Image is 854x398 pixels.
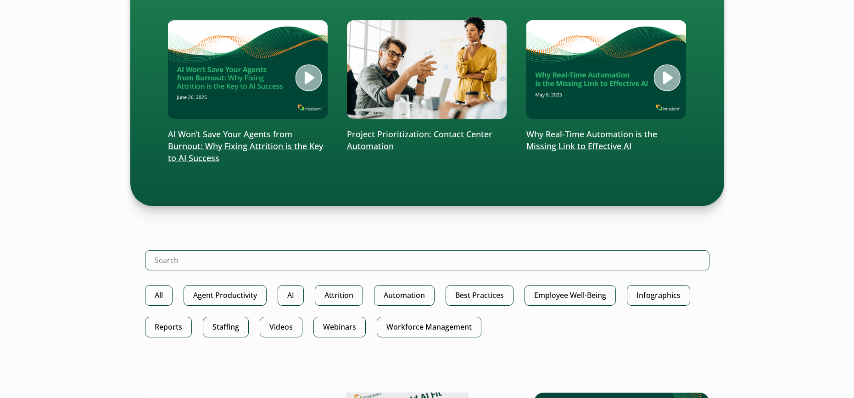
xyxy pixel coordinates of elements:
[377,317,481,337] a: Workforce Management
[145,317,192,337] a: Reports
[627,285,690,306] a: Infographics
[260,317,302,337] a: Videos
[347,16,507,152] a: Project Prioritization: Contact Center Automation
[203,317,249,337] a: Staffing
[446,285,514,306] a: Best Practices
[526,16,687,152] a: Why Real-Time Automation is the Missing Link to Effective AI
[168,129,328,164] p: AI Won’t Save Your Agents from Burnout: Why Fixing Attrition is the Key to AI Success
[315,285,363,306] a: Attrition
[184,285,267,306] a: Agent Productivity
[313,317,366,337] a: Webinars
[145,285,173,306] a: All
[347,129,507,152] p: Project Prioritization: Contact Center Automation
[525,285,616,306] a: Employee Well-Being
[278,285,304,306] a: AI
[526,129,687,152] p: Why Real-Time Automation is the Missing Link to Effective AI
[145,250,709,270] input: Search
[168,16,328,164] a: AI Won’t Save Your Agents from Burnout: Why Fixing Attrition is the Key to AI Success
[145,250,709,285] form: Search Intradiem
[374,285,435,306] a: Automation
